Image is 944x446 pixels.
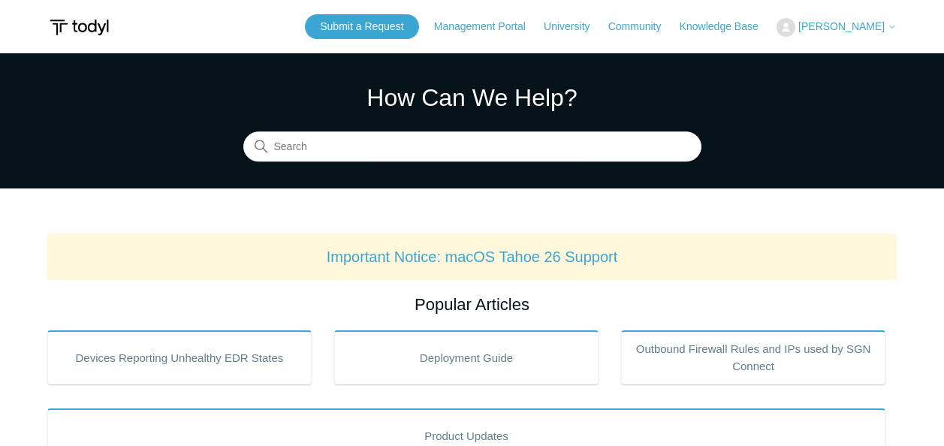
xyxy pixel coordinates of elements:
[327,249,618,265] a: Important Notice: macOS Tahoe 26 Support
[47,14,111,41] img: Todyl Support Center Help Center home page
[243,132,701,162] input: Search
[798,20,885,32] span: [PERSON_NAME]
[305,14,418,39] a: Submit a Request
[47,292,897,317] h2: Popular Articles
[544,19,605,35] a: University
[47,330,312,384] a: Devices Reporting Unhealthy EDR States
[608,19,677,35] a: Community
[680,19,774,35] a: Knowledge Base
[434,19,541,35] a: Management Portal
[334,330,599,384] a: Deployment Guide
[621,330,885,384] a: Outbound Firewall Rules and IPs used by SGN Connect
[243,80,701,116] h1: How Can We Help?
[777,18,897,37] button: [PERSON_NAME]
